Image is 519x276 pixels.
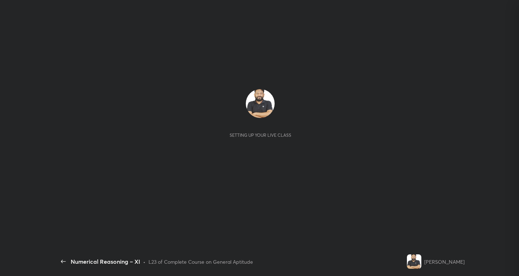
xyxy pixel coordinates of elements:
[407,254,421,269] img: eb572a6c184c4c0488efe4485259b19d.jpg
[71,257,140,266] div: Numerical Reasoning – XI
[148,258,253,266] div: L23 of Complete Course on General Aptitude
[143,258,146,266] div: •
[246,89,275,118] img: eb572a6c184c4c0488efe4485259b19d.jpg
[424,258,465,266] div: [PERSON_NAME]
[230,132,291,138] div: Setting up your live class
